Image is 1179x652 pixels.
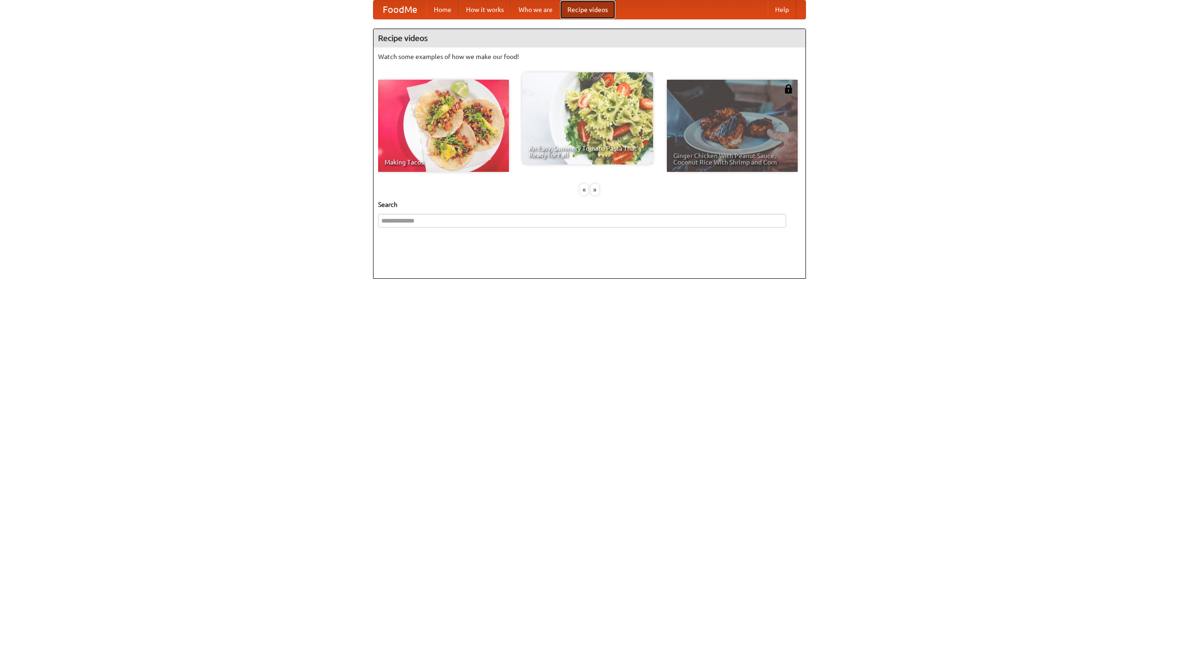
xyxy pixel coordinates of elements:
img: 483408.png [784,84,793,94]
span: An Easy, Summery Tomato Pasta That's Ready for Fall [529,145,647,158]
a: Help [768,0,796,19]
a: How it works [459,0,511,19]
a: Recipe videos [560,0,615,19]
a: Home [426,0,459,19]
p: Watch some examples of how we make our food! [378,52,801,61]
h5: Search [378,200,801,209]
div: « [580,184,588,195]
span: Making Tacos [385,159,502,165]
a: Making Tacos [378,80,509,172]
a: An Easy, Summery Tomato Pasta That's Ready for Fall [522,72,653,164]
h4: Recipe videos [374,29,805,47]
a: FoodMe [374,0,426,19]
a: Who we are [511,0,560,19]
div: » [591,184,599,195]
